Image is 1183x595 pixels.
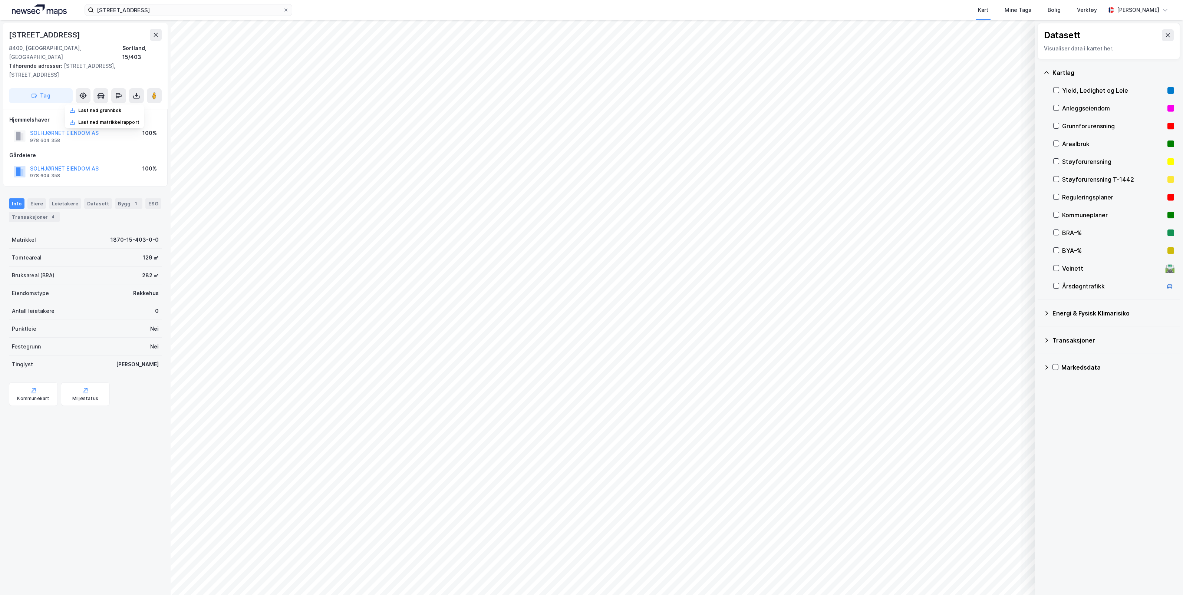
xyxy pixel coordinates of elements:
div: Transaksjoner [1052,336,1174,345]
div: Transaksjoner [9,212,60,222]
div: 978 604 358 [30,173,60,179]
div: 129 ㎡ [143,253,159,262]
div: Mine Tags [1005,6,1031,14]
div: Eiendomstype [12,289,49,298]
div: Anleggseiendom [1062,104,1164,113]
div: Tomteareal [12,253,42,262]
img: logo.a4113a55bc3d86da70a041830d287a7e.svg [12,4,67,16]
div: Info [9,198,24,209]
div: 🛣️ [1165,264,1175,273]
div: Bolig [1048,6,1061,14]
div: Tinglyst [12,360,33,369]
div: [PERSON_NAME] [116,360,159,369]
div: Last ned grunnbok [78,108,121,113]
div: 100% [142,164,157,173]
div: Markedsdata [1061,363,1174,372]
div: Last ned matrikkelrapport [78,119,139,125]
div: Støyforurensning [1062,157,1164,166]
div: Reguleringsplaner [1062,193,1164,202]
div: Matrikkel [12,235,36,244]
div: 1870-15-403-0-0 [111,235,159,244]
div: Arealbruk [1062,139,1164,148]
div: 282 ㎡ [142,271,159,280]
div: 4 [49,213,57,221]
div: Datasett [84,198,112,209]
div: Visualiser data i kartet her. [1044,44,1174,53]
div: Kommuneplaner [1062,211,1164,219]
div: Bruksareal (BRA) [12,271,55,280]
div: Årsdøgntrafikk [1062,282,1162,291]
div: 1 [132,200,139,207]
div: Kart [978,6,988,14]
div: Kommunekart [17,396,49,401]
div: ESG [145,198,161,209]
div: Nei [150,324,159,333]
div: 978 604 358 [30,138,60,143]
div: [PERSON_NAME] [1117,6,1159,14]
div: Grunnforurensning [1062,122,1164,130]
div: Energi & Fysisk Klimarisiko [1052,309,1174,318]
div: Yield, Ledighet og Leie [1062,86,1164,95]
div: Gårdeiere [9,151,161,160]
div: Hjemmelshaver [9,115,161,124]
div: BYA–% [1062,246,1164,255]
div: Sortland, 15/403 [122,44,162,62]
div: 100% [142,129,157,138]
div: Festegrunn [12,342,41,351]
div: Støyforurensning T-1442 [1062,175,1164,184]
div: Punktleie [12,324,36,333]
div: Kartlag [1052,68,1174,77]
div: Bygg [115,198,142,209]
span: Tilhørende adresser: [9,63,64,69]
div: 8400, [GEOGRAPHIC_DATA], [GEOGRAPHIC_DATA] [9,44,122,62]
div: Eiere [27,198,46,209]
div: Nei [150,342,159,351]
iframe: Chat Widget [1146,559,1183,595]
div: Veinett [1062,264,1162,273]
div: [STREET_ADDRESS], [STREET_ADDRESS] [9,62,156,79]
div: [STREET_ADDRESS] [9,29,82,41]
div: Antall leietakere [12,307,55,315]
div: Miljøstatus [72,396,98,401]
div: Rekkehus [133,289,159,298]
div: 0 [155,307,159,315]
div: Verktøy [1077,6,1097,14]
input: Søk på adresse, matrikkel, gårdeiere, leietakere eller personer [94,4,283,16]
div: BRA–% [1062,228,1164,237]
div: Datasett [1044,29,1081,41]
div: Leietakere [49,198,81,209]
button: Tag [9,88,73,103]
